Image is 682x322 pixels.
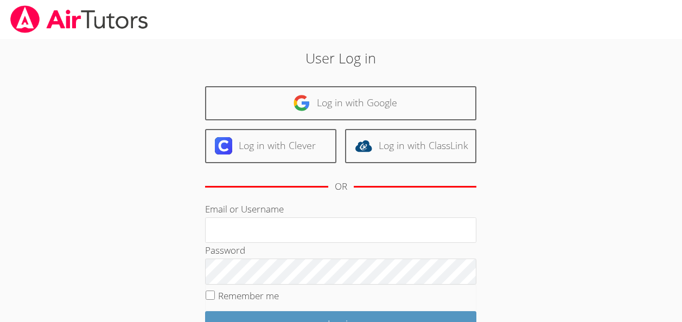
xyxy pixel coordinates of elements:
[157,48,525,68] h2: User Log in
[205,203,284,215] label: Email or Username
[9,5,149,33] img: airtutors_banner-c4298cdbf04f3fff15de1276eac7730deb9818008684d7c2e4769d2f7ddbe033.png
[215,137,232,154] img: clever-logo-6eab21bc6e7a338710f1a6ff85c0baf02591cd810cc4098c63d3a4b26e2feb20.svg
[293,94,310,112] img: google-logo-50288ca7cdecda66e5e0955fdab243c47b7ad437acaf1139b6f446037453330a.svg
[345,129,476,163] a: Log in with ClassLink
[205,244,245,256] label: Password
[355,137,372,154] img: classlink-logo-d6bb404cc1216ec64c9a2012d9dc4662098be43eaf13dc465df04b49fa7ab582.svg
[205,86,476,120] a: Log in with Google
[205,129,336,163] a: Log in with Clever
[218,289,279,302] label: Remember me
[335,179,347,195] div: OR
